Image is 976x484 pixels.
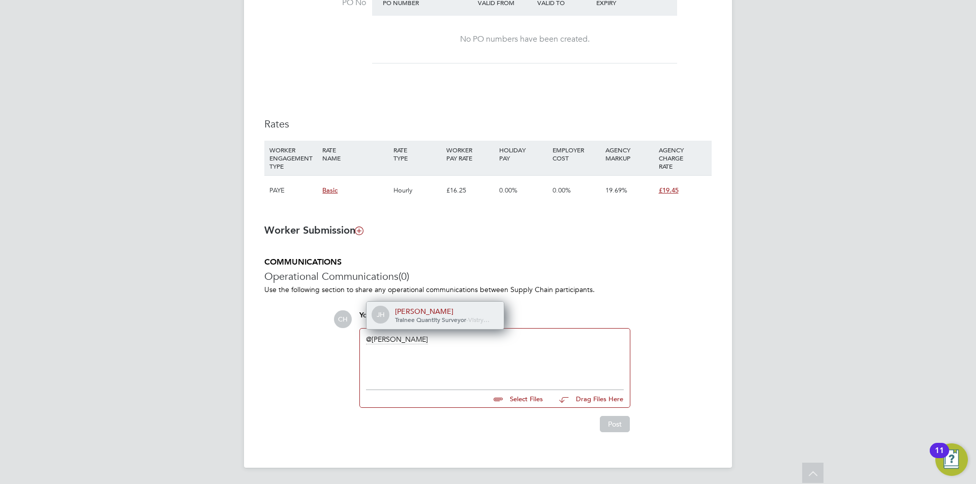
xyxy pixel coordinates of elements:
div: AGENCY CHARGE RATE [656,141,709,175]
div: No PO numbers have been created. [382,34,667,45]
div: Hourly [391,176,444,205]
div: WORKER PAY RATE [444,141,497,167]
div: [PERSON_NAME] [395,307,497,316]
span: Vistry… [468,315,490,324]
span: [PERSON_NAME] [366,335,428,344]
button: Drag Files Here [551,389,624,410]
h3: Rates [264,117,712,131]
span: CH [334,310,352,328]
p: Use the following section to share any operational communications between Supply Chain participants. [264,285,712,294]
button: Open Resource Center, 11 new notifications [935,443,968,476]
span: - [466,315,468,324]
span: 0.00% [499,186,517,195]
div: 11 [935,450,944,464]
button: Post [600,416,630,432]
div: £16.25 [444,176,497,205]
div: RATE TYPE [391,141,444,167]
div: EMPLOYER COST [550,141,603,167]
span: 0.00% [553,186,571,195]
b: Worker Submission [264,224,363,236]
span: Trainee Quantity Surveyor [395,315,466,324]
div: say: [359,310,630,328]
div: HOLIDAY PAY [497,141,550,167]
span: Basic [322,186,338,195]
span: (0) [399,270,409,283]
div: RATE NAME [320,141,390,167]
span: 19.69% [605,186,627,195]
div: AGENCY MARKUP [603,141,656,167]
h3: Operational Communications [264,270,712,283]
div: WORKER ENGAGEMENT TYPE [267,141,320,175]
span: JH [373,307,389,323]
span: £19.45 [659,186,679,195]
span: You [359,311,372,319]
div: PAYE [267,176,320,205]
h5: COMMUNICATIONS [264,257,712,268]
